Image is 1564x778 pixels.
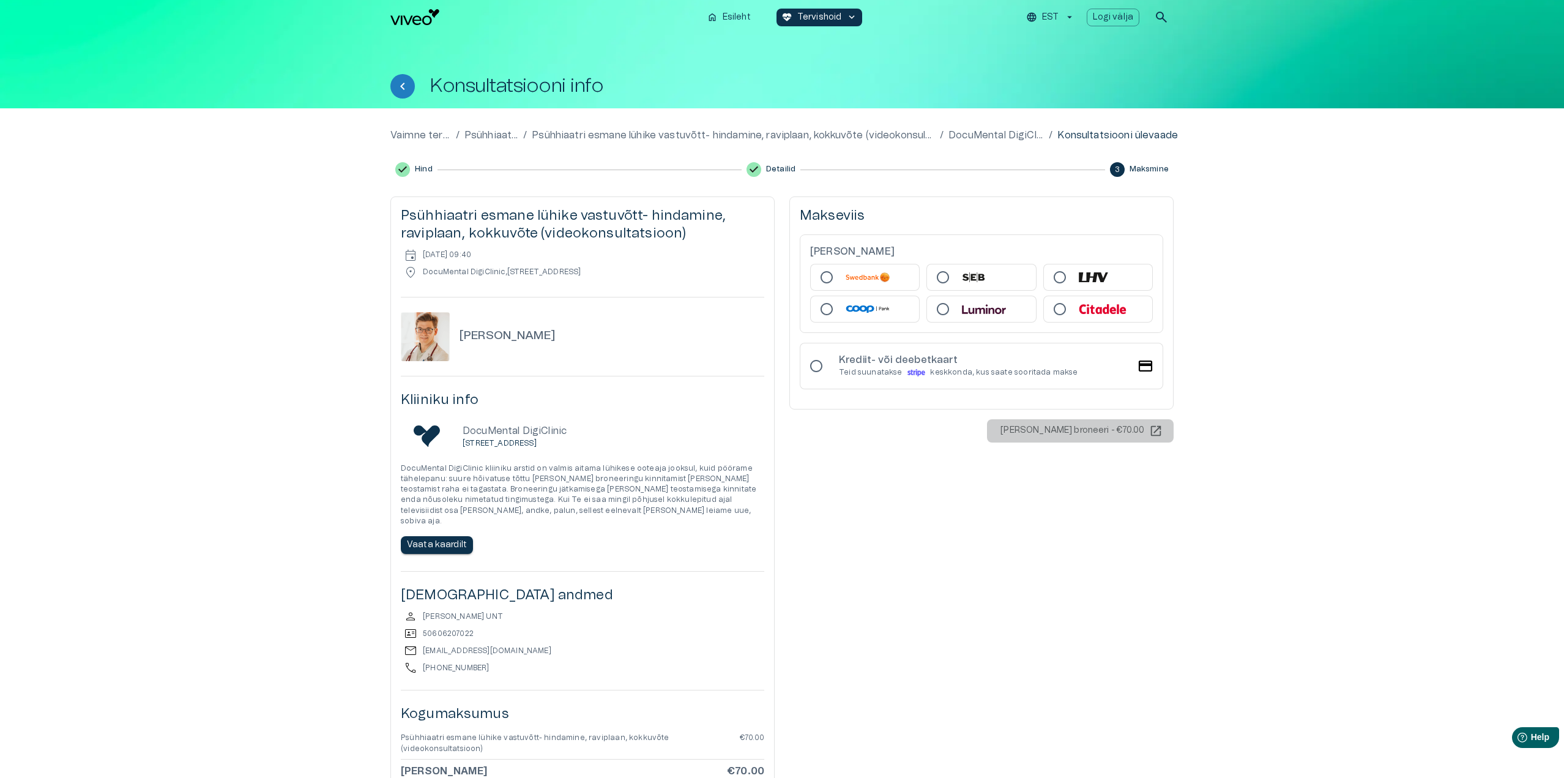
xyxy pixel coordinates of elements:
p: / [523,128,527,143]
h6: €70.00 [727,765,764,778]
iframe: Help widget launcher [1469,722,1564,757]
span: id_card [403,626,418,641]
p: / [456,128,460,143]
p: [EMAIL_ADDRESS][DOMAIN_NAME] [423,646,551,656]
span: home [707,12,718,23]
p: Konsultatsiooni ülevaade [1057,128,1178,143]
button: open search modal [1149,5,1174,29]
img: swed_ob_ee payment method [846,272,890,282]
span: call [403,660,418,675]
span: search [1154,10,1169,24]
h6: [PERSON_NAME] [460,328,555,345]
img: luminor_ob_ee payment method [962,304,1006,314]
button: Tagasi [390,74,415,99]
img: citadele_ob_ee payment method [1079,304,1126,314]
button: Vaata kaardilt [401,536,473,554]
p: [DATE] 09:40 [423,250,471,260]
span: Maksmine [1130,164,1169,174]
button: Logi välja [1087,9,1140,26]
p: Vaata kaardilt [407,539,467,552]
span: event [403,248,418,263]
img: doctor [401,312,450,361]
h5: [DEMOGRAPHIC_DATA] andmed [401,586,764,604]
h6: [PERSON_NAME] [401,765,487,778]
span: ecg_heart [781,12,792,23]
a: Psühhiaatria [464,128,518,143]
span: person [403,609,418,624]
p: Tervishoid [797,11,842,24]
p: Logi välja [1093,11,1134,24]
p: EST [1042,11,1059,24]
a: Vaimne tervis [390,128,451,143]
a: Navigate to homepage [390,9,697,25]
p: [PHONE_NUMBER] [423,663,489,673]
span: location_on [403,265,418,280]
a: Psühhiaatri esmane lühike vastuvõtt- hindamine, raviplaan, kokkuvõte (videokonsultatsioon) [532,128,935,143]
img: stripe payment method [905,367,928,378]
span: mail [403,643,418,658]
p: Psühhiaatri esmane lühike vastuvõtt- hindamine, raviplaan, kokkuvõte (videokonsultatsioon) [401,733,740,754]
p: / [940,128,944,143]
span: Hind [415,164,433,174]
img: lhv_ob_ee payment method [1079,272,1108,282]
h6: [PERSON_NAME] [810,245,895,258]
span: DocuMental DigiClinic kliiniku arstid on valmis aitama lühikese ooteaja jooksul, kuid pöörame täh... [401,465,756,525]
a: DocuMental DigiClinic [948,128,1044,143]
p: €70.00 [740,733,764,754]
p: DocuMental DigiClinic [463,424,567,438]
p: [PERSON_NAME] UNT [423,612,503,622]
h5: Psühhiaatri esmane lühike vastuvõtt- hindamine, raviplaan, kokkuvõte (videokonsultatsioon) [401,207,764,243]
p: Teid suunatakse [839,367,903,378]
p: DocuMental DigiClinic , [STREET_ADDRESS] [423,267,581,277]
p: / [1049,128,1052,143]
button: EST [1024,9,1076,26]
p: [STREET_ADDRESS] [463,438,567,449]
button: ecg_heartTervishoidkeyboard_arrow_down [776,9,863,26]
h5: Makseviis [800,207,1163,225]
p: Esileht [723,11,751,24]
h5: Kliiniku info [401,391,764,409]
h6: Krediit- või deebetkaart [839,353,1078,367]
p: 50606207022 [423,629,474,639]
span: Detailid [766,164,795,174]
button: homeEsileht [702,9,757,26]
img: seb_ob_ee payment method [962,272,985,282]
span: keyboard_arrow_down [846,12,857,23]
img: Viveo logo [390,9,439,25]
img: DocuMental DigiClinic logo [414,424,441,449]
p: keskkonda, kus saate sooritada makse [930,367,1078,378]
img: coop_ob_ee payment method [846,305,890,313]
text: 3 [1115,166,1120,173]
h1: Konsultatsiooni info [430,75,603,97]
h5: Kogumaksumus [401,705,764,723]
